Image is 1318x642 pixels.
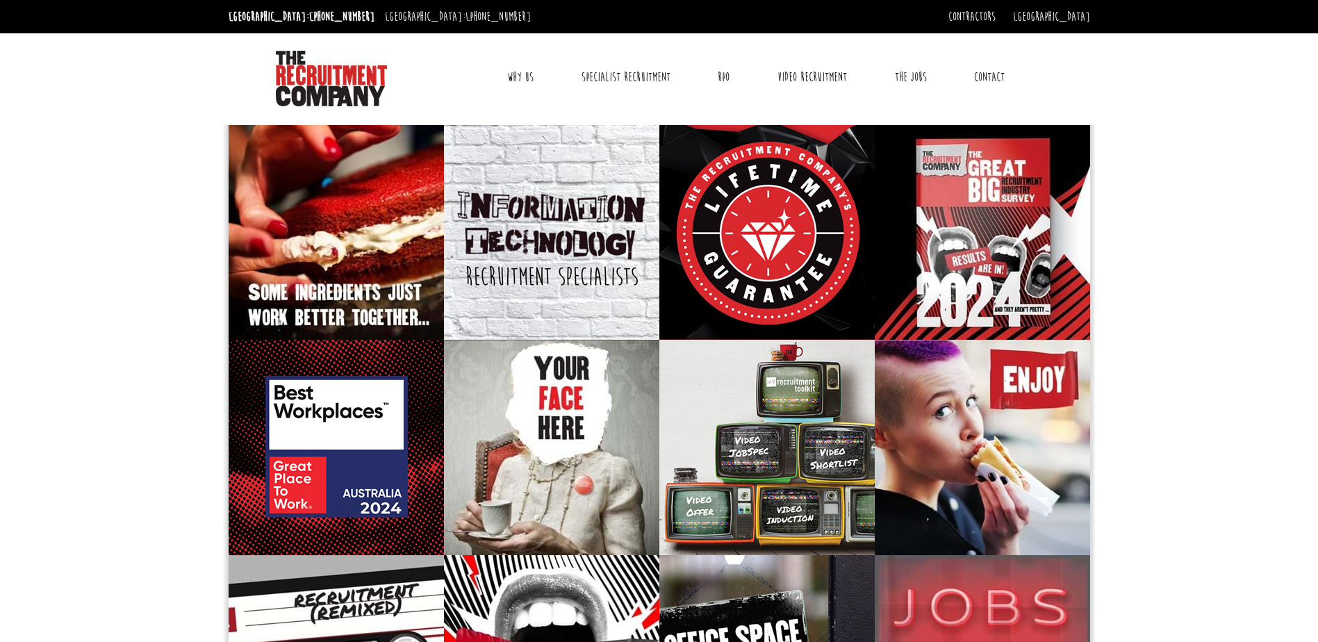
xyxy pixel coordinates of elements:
[571,60,681,94] a: Specialist Recruitment
[884,60,937,94] a: The Jobs
[767,60,857,94] a: Video Recruitment
[1013,9,1090,24] a: [GEOGRAPHIC_DATA]
[225,6,378,28] li: [GEOGRAPHIC_DATA]:
[466,9,531,24] a: [PHONE_NUMBER]
[964,60,1015,94] a: Contact
[497,60,544,94] a: Why Us
[276,51,387,106] img: The Recruitment Company
[948,9,996,24] a: Contractors
[707,60,740,94] a: RPO
[309,9,374,24] a: [PHONE_NUMBER]
[381,6,534,28] li: [GEOGRAPHIC_DATA]:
